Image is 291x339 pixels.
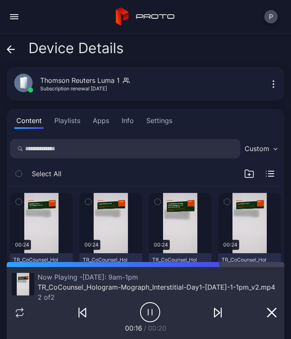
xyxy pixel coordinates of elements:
button: TR_CoCounsel_Hologram-Mograph_Interstitial-Day2-[DATE]-1-11am_v2.mp4[DATE] [218,253,281,280]
div: Custom [245,144,269,153]
button: TR_CoCounsel_Hologram-Mograph_Interstitial-Day2-[DATE]-4-3pm_v2.mp4[DATE] [149,253,212,280]
button: Apps [91,112,111,129]
div: Settings [146,116,172,126]
div: Now Playing [38,273,275,281]
button: P [264,10,278,23]
div: TR_CoCounsel_Hologram-Mograph_Interstitial-Day2-Tuesday-2-12-30pm_v2.mp4 [83,257,129,270]
div: 2 of 2 [38,293,275,301]
div: TR_CoCounsel_Hologram-Mograph_Interstitial-Day2-Tuesday-4-3pm_v2.mp4 [152,257,198,270]
div: Info [122,116,134,126]
span: Select All [32,169,61,179]
span: / [144,324,146,332]
div: Thomson Reuters Luma 1 [40,75,120,85]
button: Playlists [52,112,82,129]
span: 00:20 [148,324,166,332]
div: TR_CoCounsel_Hologram-Mograph_Interstitial-Day2-Tuesday-5-3-30pm_v2.mp4 [13,257,59,270]
div: TR_CoCounsel_Hologram-Mograph_Interstitial-Day1-Monday-1-1pm_v2.mp4 [38,283,275,291]
span: Monday: 9am-1pm [79,273,138,281]
button: TR_CoCounsel_Hologram-Mograph_Interstitial-Day2-[DATE]-2-12-30pm_v2.mp4[DATE] [79,253,142,280]
span: 00:16 [125,324,142,332]
button: Content [14,112,44,129]
button: Settings [144,112,174,129]
button: Custom [240,139,281,158]
button: TR_CoCounsel_Hologram-Mograph_Interstitial-Day2-[DATE]-5-3-30pm_v2.mp4[DATE] [10,253,73,280]
div: TR_CoCounsel_Hologram-Mograph_Interstitial-Day2-Tuesday-1-11am_v2.mp4 [222,257,268,270]
div: Subscription renewal [DATE] [40,85,130,92]
span: Device Details [28,40,124,56]
button: Info [120,112,136,129]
